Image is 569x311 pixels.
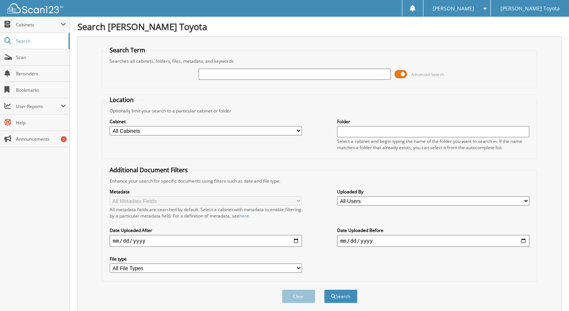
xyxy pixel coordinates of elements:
label: File type [110,256,302,262]
button: Clear [282,289,315,303]
span: [PERSON_NAME] [433,6,474,11]
div: All metadata fields are searched by default. Select a cabinet with metadata to enable filtering b... [110,206,302,219]
span: Advanced Search [411,72,444,77]
h1: Search [PERSON_NAME] Toyota [77,20,562,33]
span: Search [16,38,65,44]
span: Scan [16,54,66,60]
legend: Location [106,96,137,104]
input: start [110,235,302,247]
a: here [239,213,249,219]
span: Reminders [16,71,66,77]
label: Date Uploaded Before [337,227,529,233]
span: Announcements [16,136,66,142]
span: [PERSON_NAME] Toyota [500,6,560,11]
label: Metadata [110,189,302,195]
span: User Reports [16,103,61,109]
div: Searches all cabinets, folders, files, metadata, and keywords [106,58,533,64]
div: Enhance your search for specific documents using filters such as date and file type. [106,178,533,184]
label: Cabinet [110,118,302,125]
label: Folder [337,118,529,125]
div: 7 [61,136,67,142]
span: Bookmarks [16,87,66,93]
legend: Search Term [106,46,149,54]
div: Select a cabinet and begin typing the name of the folder you want to search in. If the name match... [337,138,529,151]
label: Date Uploaded After [110,227,302,233]
span: Help [16,120,66,126]
button: Search [324,289,357,303]
span: Cabinets [16,22,61,28]
legend: Additional Document Filters [106,166,192,174]
img: scan123-logo-white.svg [7,3,63,13]
input: end [337,235,529,247]
label: Uploaded By [337,189,529,195]
div: Optionally limit your search to a particular cabinet or folder [106,108,533,114]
